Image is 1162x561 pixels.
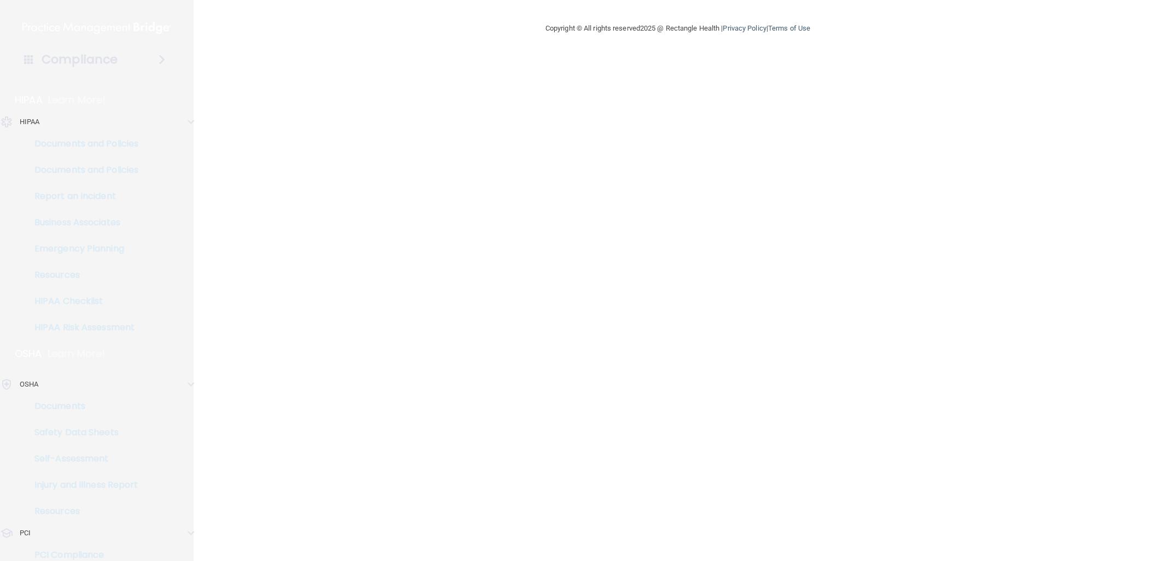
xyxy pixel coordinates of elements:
[7,322,156,333] p: HIPAA Risk Assessment
[7,138,156,149] p: Documents and Policies
[723,24,766,32] a: Privacy Policy
[7,480,156,490] p: Injury and Illness Report
[20,115,40,128] p: HIPAA
[7,191,156,202] p: Report an Incident
[768,24,810,32] a: Terms of Use
[15,93,43,107] p: HIPAA
[7,217,156,228] p: Business Associates
[48,347,106,360] p: Learn More!
[478,11,878,46] div: Copyright © All rights reserved 2025 @ Rectangle Health | |
[48,93,106,107] p: Learn More!
[7,270,156,280] p: Resources
[7,427,156,438] p: Safety Data Sheets
[15,347,42,360] p: OSHA
[20,378,38,391] p: OSHA
[7,506,156,517] p: Resources
[7,401,156,412] p: Documents
[20,527,31,540] p: PCI
[7,165,156,176] p: Documents and Policies
[7,296,156,307] p: HIPAA Checklist
[7,550,156,560] p: PCI Compliance
[42,52,118,67] h4: Compliance
[7,243,156,254] p: Emergency Planning
[22,17,171,39] img: PMB logo
[7,453,156,464] p: Self-Assessment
